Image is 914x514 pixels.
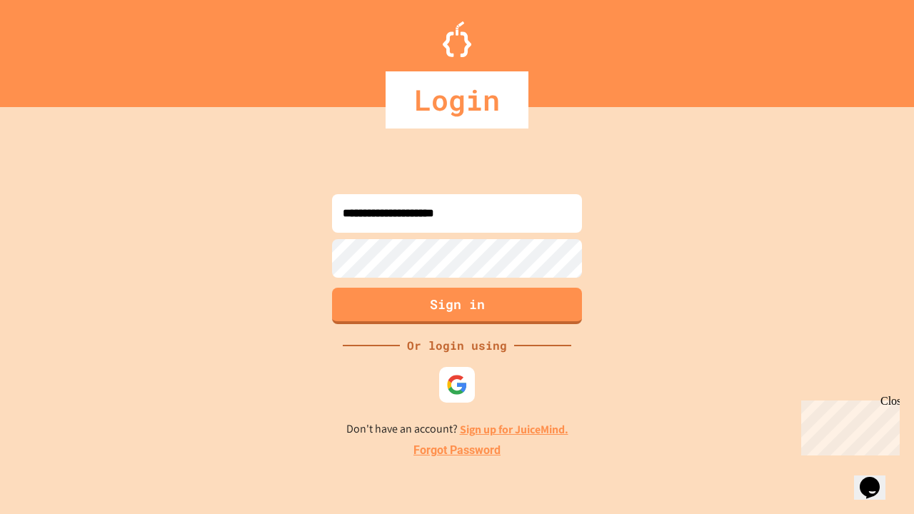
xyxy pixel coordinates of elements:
iframe: chat widget [795,395,900,455]
button: Sign in [332,288,582,324]
div: Chat with us now!Close [6,6,99,91]
div: Or login using [400,337,514,354]
p: Don't have an account? [346,420,568,438]
img: Logo.svg [443,21,471,57]
iframe: chat widget [854,457,900,500]
a: Forgot Password [413,442,501,459]
div: Login [386,71,528,128]
img: google-icon.svg [446,374,468,395]
a: Sign up for JuiceMind. [460,422,568,437]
